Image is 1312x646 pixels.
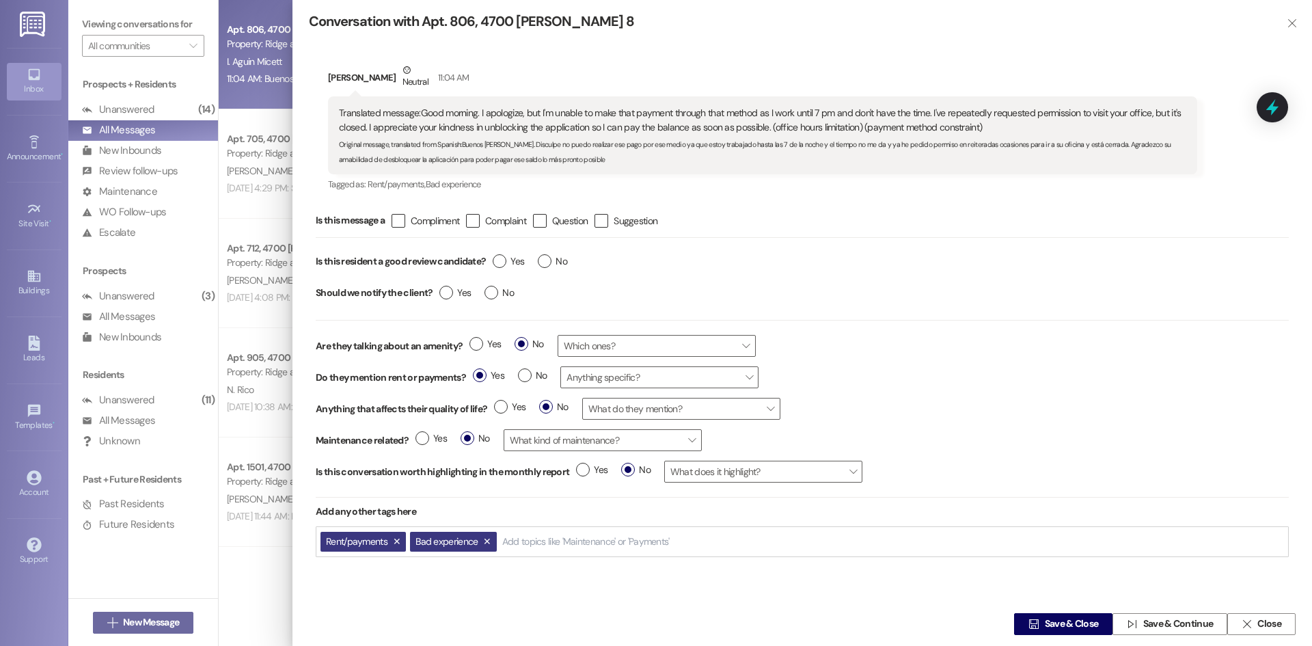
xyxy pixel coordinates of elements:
[473,368,504,383] span: Yes
[1014,613,1112,635] button: Save & Close
[328,63,1197,96] div: [PERSON_NAME]
[461,431,490,446] span: No
[326,535,387,548] span: Rent/payments
[485,214,526,228] span: Complaint
[469,337,501,351] span: Yes
[539,400,569,414] span: No
[582,398,780,420] span: What do they mention?
[1112,613,1227,635] button: Save & Continue
[411,214,459,228] span: Compliment
[368,178,426,190] span: Rent/payments ,
[316,433,409,448] label: Maintenance related?
[400,63,431,92] div: Neutral
[552,214,588,228] span: Question
[316,465,569,479] label: Is this conversation worth highlighting in the monthly report
[576,463,607,477] span: Yes
[316,498,1289,526] div: Add any other tags here
[309,12,1264,31] div: Conversation with Apt. 806, 4700 [PERSON_NAME] 8
[1127,619,1137,630] i: 
[504,429,702,451] span: What kind of maintenance?
[316,402,487,416] label: Anything that affects their quality of life?
[316,213,385,228] span: Is this message a
[316,339,463,353] label: Are they talking about an amenity?
[316,371,466,385] label: Do they mention rent or payments?
[415,535,478,548] span: Bad experience
[426,178,481,190] span: Bad experience
[502,536,672,548] input: Add topics like 'Maintenance' or 'Payments'
[1045,617,1099,632] span: Save & Close
[339,140,1171,163] sub: Original message, translated from Spanish : Buenos [PERSON_NAME]. Disculpe no puedo realizar ese ...
[410,532,497,552] button: Bad experience
[316,251,486,272] label: Is this resident a good review candidate?
[494,400,525,414] span: Yes
[664,461,862,483] span: What does it highlight?
[493,254,524,269] span: Yes
[1028,619,1039,630] i: 
[320,532,406,552] button: Rent/payments
[538,254,567,269] span: No
[339,106,1186,135] div: Translated message: Good morning. I apologize, but I'm unable to make that payment through that m...
[484,286,514,300] span: No
[415,431,447,446] span: Yes
[1227,613,1296,635] button: Close
[316,282,433,304] label: Should we notify the client?
[1242,619,1252,630] i: 
[518,368,547,383] span: No
[328,174,1197,194] div: Tagged as:
[558,335,756,357] span: Which ones?
[1143,617,1214,632] span: Save & Continue
[435,70,469,85] div: 11:04 AM
[621,463,651,477] span: No
[560,366,758,388] span: Anything specific?
[515,337,544,351] span: No
[1287,18,1297,29] i: 
[439,286,471,300] span: Yes
[1257,617,1281,632] span: Close
[614,214,657,228] span: Suggestion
